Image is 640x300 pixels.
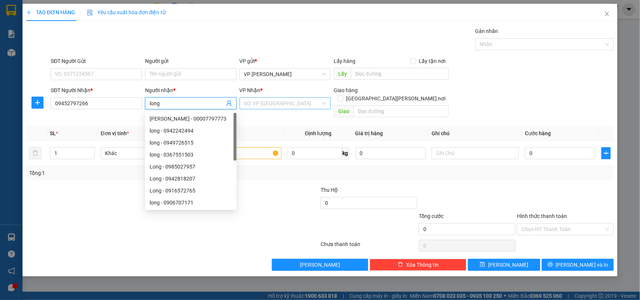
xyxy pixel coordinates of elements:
[29,147,41,159] button: delete
[244,69,327,80] span: VP Bạc Liêu
[26,9,75,15] span: TẠO ĐƠN HÀNG
[300,261,340,269] span: [PERSON_NAME]
[150,139,232,147] div: long - 0949726515
[240,87,261,93] span: VP Nhận
[26,10,31,15] span: plus
[87,10,93,16] img: icon
[601,147,611,159] button: plus
[488,261,528,269] span: [PERSON_NAME]
[542,259,614,271] button: printer[PERSON_NAME] và In
[145,57,237,65] div: Người gửi
[429,126,522,141] th: Ghi chú
[398,262,403,268] span: delete
[150,199,232,207] div: long - 0906707171
[145,197,237,209] div: long - 0906707171
[525,130,551,136] span: Cước hàng
[354,105,449,117] input: Dọc đường
[342,147,349,159] span: kg
[468,259,540,271] button: save[PERSON_NAME]
[305,130,332,136] span: Định lượng
[145,161,237,173] div: Long - 0985027957
[602,150,610,156] span: plus
[334,68,351,80] span: Lấy
[604,11,610,17] span: close
[194,147,282,159] input: VD: Bàn, Ghế
[150,151,232,159] div: long - 0367551503
[355,147,426,159] input: 0
[351,68,449,80] input: Dọc đường
[548,262,553,268] span: printer
[556,261,609,269] span: [PERSON_NAME] và In
[32,100,43,106] span: plus
[145,137,237,149] div: long - 0949726515
[145,113,237,125] div: BẢO LONG - 00007797773
[334,58,355,64] span: Lấy hàng
[343,94,449,103] span: [GEOGRAPHIC_DATA][PERSON_NAME] nơi
[150,175,232,183] div: Long - 0942818207
[419,213,444,219] span: Tổng cước
[150,115,232,123] div: [PERSON_NAME] - 00007797773
[31,97,43,109] button: plus
[320,240,418,253] div: Chưa thanh toán
[51,86,142,94] div: SĐT Người Nhận
[51,57,142,65] div: SĐT Người Gửi
[597,4,618,25] button: Close
[272,259,369,271] button: [PERSON_NAME]
[432,147,519,159] input: Ghi Chú
[334,87,358,93] span: Giao hàng
[480,262,485,268] span: save
[145,185,237,197] div: Long - 0916572765
[517,213,567,219] label: Hình thức thanh toán
[105,148,184,159] span: Khác
[226,100,232,106] span: user-add
[406,261,439,269] span: Xóa Thông tin
[475,28,498,34] label: Gán nhãn
[145,173,237,185] div: Long - 0942818207
[87,9,166,15] span: Yêu cầu xuất hóa đơn điện tử
[29,169,247,177] div: Tổng: 1
[50,130,56,136] span: SL
[150,187,232,195] div: Long - 0916572765
[370,259,466,271] button: deleteXóa Thông tin
[240,57,331,65] div: VP gửi
[334,105,354,117] span: Giao
[101,130,129,136] span: Đơn vị tính
[150,163,232,171] div: Long - 0985027957
[416,57,449,65] span: Lấy tận nơi
[321,187,338,193] span: Thu Hộ
[145,149,237,161] div: long - 0367551503
[145,86,237,94] div: Người nhận
[145,125,237,137] div: long - 0942242494
[150,127,232,135] div: long - 0942242494
[355,130,383,136] span: Giá trị hàng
